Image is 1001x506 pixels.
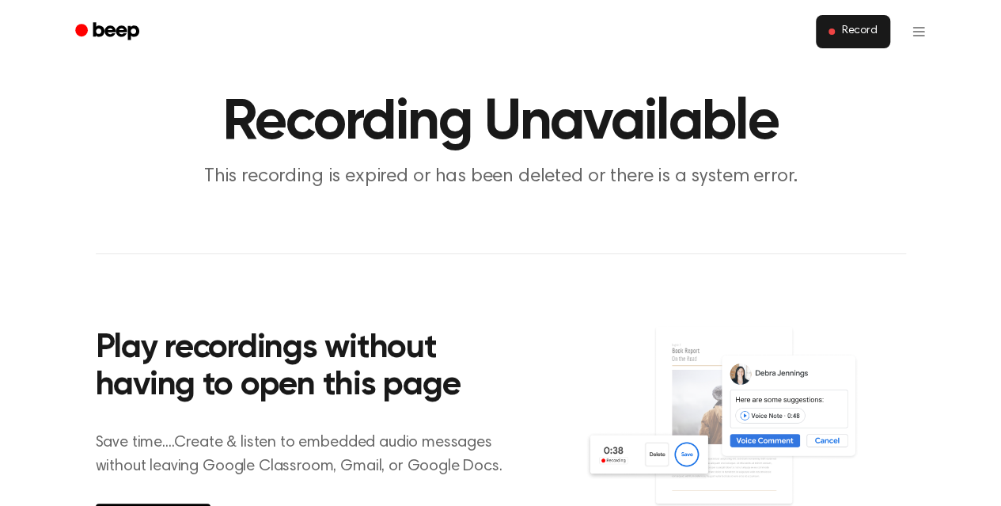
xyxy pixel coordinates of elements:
[64,17,154,48] a: Beep
[900,13,938,51] button: Open menu
[816,15,889,48] button: Record
[197,164,805,190] p: This recording is expired or has been deleted or there is a system error.
[96,94,906,151] h1: Recording Unavailable
[96,431,522,478] p: Save time....Create & listen to embedded audio messages without leaving Google Classroom, Gmail, ...
[841,25,877,39] span: Record
[96,330,522,405] h2: Play recordings without having to open this page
